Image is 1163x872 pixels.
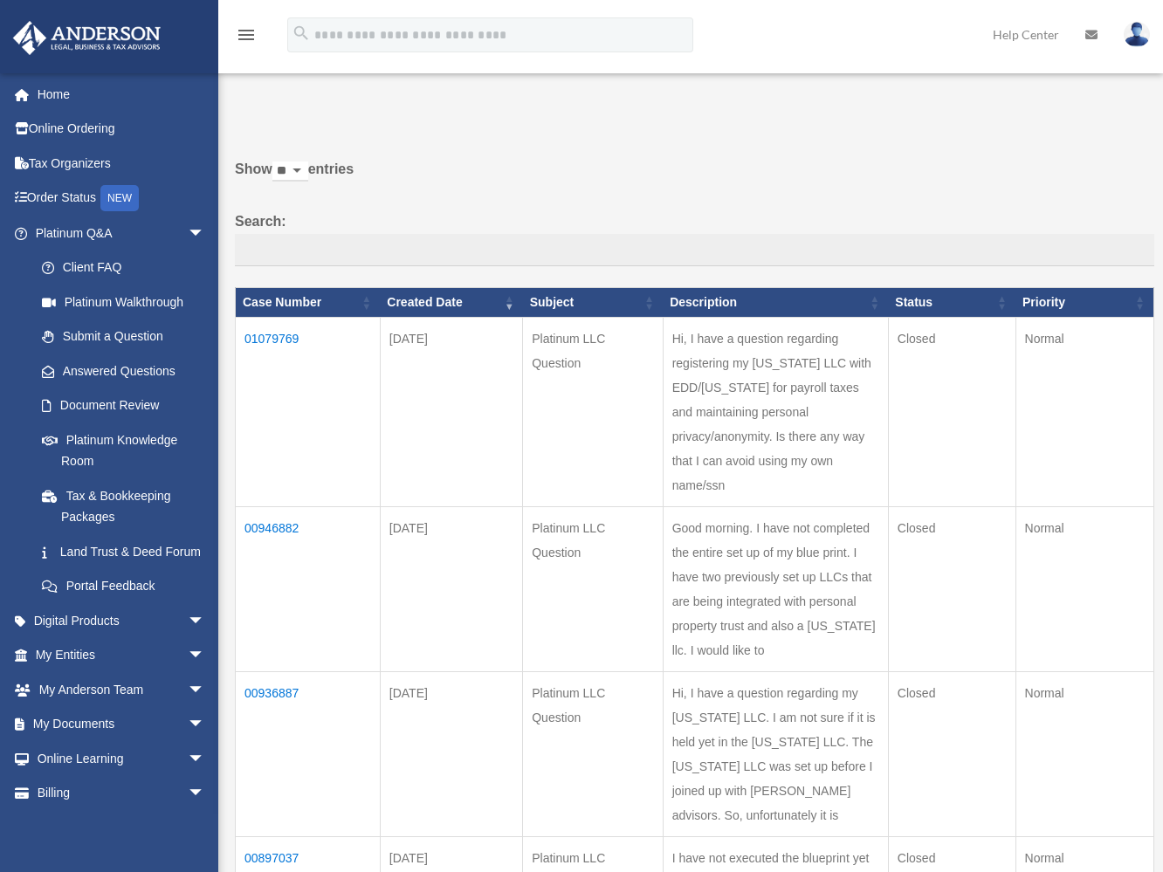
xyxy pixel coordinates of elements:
td: [DATE] [380,318,522,507]
a: menu [236,31,257,45]
span: arrow_drop_down [188,707,223,743]
i: menu [236,24,257,45]
a: Online Ordering [12,112,231,147]
select: Showentries [272,161,308,182]
td: Normal [1015,318,1153,507]
i: search [292,24,311,43]
td: Hi, I have a question regarding registering my [US_STATE] LLC with EDD/[US_STATE] for payroll tax... [663,318,888,507]
th: Status: activate to sort column ascending [888,288,1015,318]
span: arrow_drop_down [188,741,223,777]
th: Subject: activate to sort column ascending [523,288,663,318]
th: Priority: activate to sort column ascending [1015,288,1153,318]
a: Land Trust & Deed Forum [24,534,223,569]
td: 01079769 [236,318,381,507]
a: Platinum Q&Aarrow_drop_down [12,216,223,251]
td: Hi, I have a question regarding my [US_STATE] LLC. I am not sure if it is held yet in the [US_STA... [663,672,888,837]
a: Platinum Knowledge Room [24,422,223,478]
td: Normal [1015,672,1153,837]
a: Home [12,77,231,112]
a: Tax & Bookkeeping Packages [24,478,223,534]
a: My Entitiesarrow_drop_down [12,638,231,673]
a: Answered Questions [24,354,214,388]
th: Case Number: activate to sort column ascending [236,288,381,318]
a: Order StatusNEW [12,181,231,216]
td: [DATE] [380,507,522,672]
img: Anderson Advisors Platinum Portal [8,21,166,55]
td: Platinum LLC Question [523,672,663,837]
th: Description: activate to sort column ascending [663,288,888,318]
th: Created Date: activate to sort column ascending [380,288,522,318]
a: Billingarrow_drop_down [12,776,231,811]
span: arrow_drop_down [188,672,223,708]
a: Events Calendar [12,810,231,845]
td: Closed [888,672,1015,837]
input: Search: [235,234,1154,267]
td: Normal [1015,507,1153,672]
span: arrow_drop_down [188,216,223,251]
td: Platinum LLC Question [523,318,663,507]
a: Tax Organizers [12,146,231,181]
span: arrow_drop_down [188,603,223,639]
td: Closed [888,318,1015,507]
a: Client FAQ [24,251,223,285]
img: User Pic [1124,22,1150,47]
a: Submit a Question [24,319,223,354]
a: Digital Productsarrow_drop_down [12,603,231,638]
a: Portal Feedback [24,569,223,604]
div: NEW [100,185,139,211]
a: Document Review [24,388,223,423]
span: arrow_drop_down [188,776,223,812]
a: My Anderson Teamarrow_drop_down [12,672,231,707]
td: Closed [888,507,1015,672]
a: My Documentsarrow_drop_down [12,707,231,742]
td: Good morning. I have not completed the entire set up of my blue print. I have two previously set ... [663,507,888,672]
td: [DATE] [380,672,522,837]
label: Show entries [235,157,1154,199]
td: Platinum LLC Question [523,507,663,672]
td: 00946882 [236,507,381,672]
td: 00936887 [236,672,381,837]
a: Online Learningarrow_drop_down [12,741,231,776]
a: Platinum Walkthrough [24,285,223,319]
label: Search: [235,209,1154,267]
span: arrow_drop_down [188,638,223,674]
